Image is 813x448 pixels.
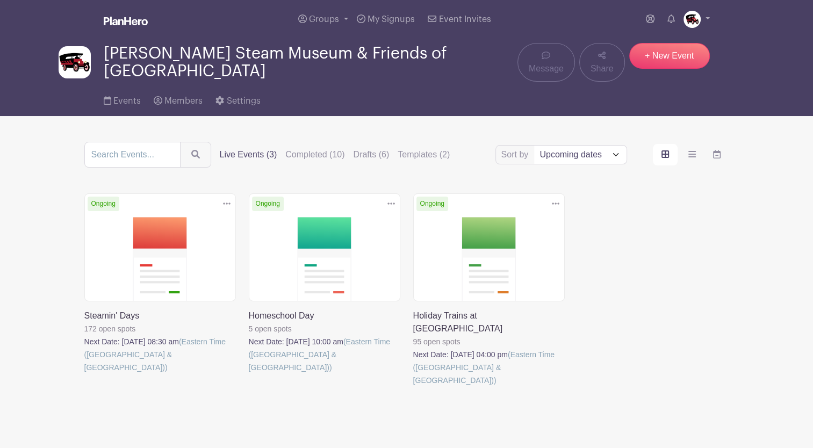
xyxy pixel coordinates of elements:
label: Sort by [501,148,532,161]
label: Templates (2) [398,148,450,161]
a: Members [154,82,203,116]
span: Share [591,62,614,75]
span: Message [529,62,564,75]
span: Event Invites [439,15,491,24]
img: logo_white-6c42ec7e38ccf1d336a20a19083b03d10ae64f83f12c07503d8b9e83406b4c7d.svg [104,17,148,25]
img: FINAL_LOGOS-15.jpg [684,11,701,28]
a: Settings [215,82,260,116]
span: Groups [309,15,339,24]
a: Share [579,43,625,82]
a: + New Event [629,43,710,69]
input: Search Events... [84,142,181,168]
span: Events [113,97,141,105]
label: Drafts (6) [354,148,390,161]
div: filters [220,148,450,161]
img: FINAL_LOGOS-15.jpg [59,46,91,78]
span: Settings [227,97,261,105]
a: Events [104,82,141,116]
span: [PERSON_NAME] Steam Museum & Friends of [GEOGRAPHIC_DATA] [104,45,517,80]
div: order and view [653,144,729,165]
span: My Signups [368,15,415,24]
label: Live Events (3) [220,148,277,161]
span: Members [164,97,203,105]
label: Completed (10) [285,148,344,161]
a: Message [517,43,575,82]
